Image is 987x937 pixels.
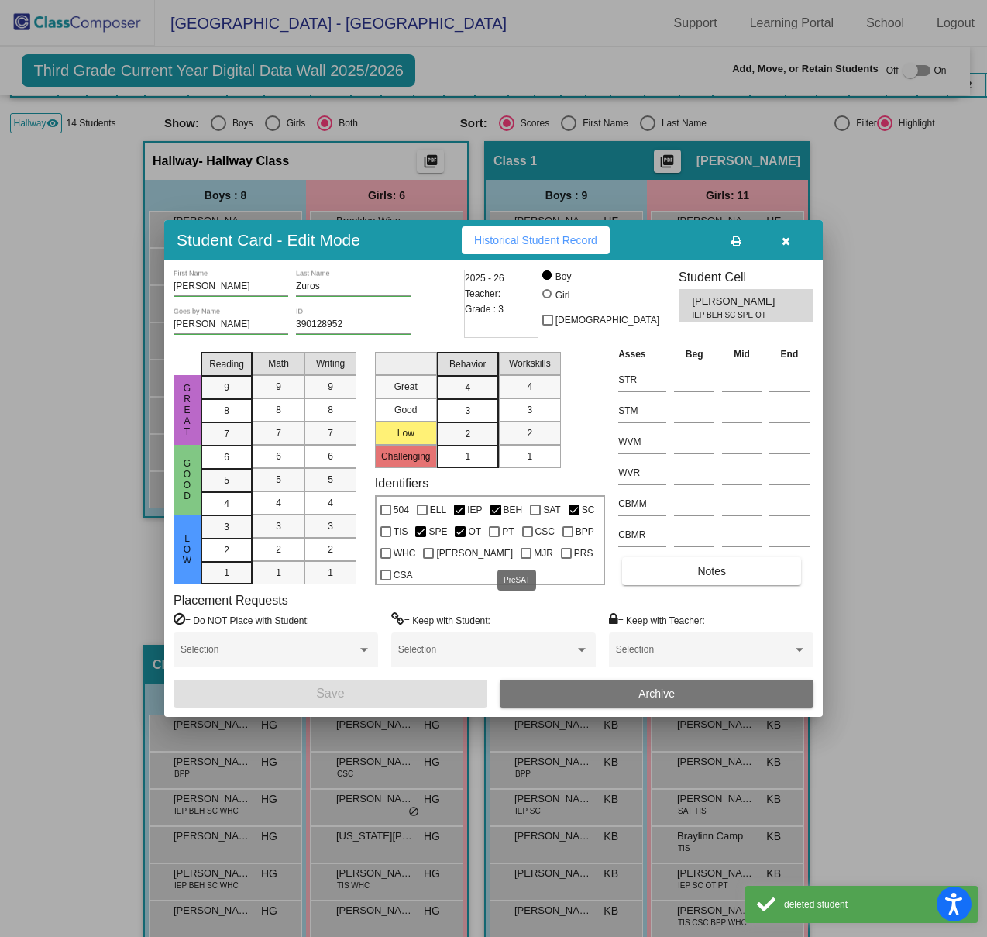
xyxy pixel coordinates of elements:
span: 5 [328,473,333,487]
span: 4 [465,381,470,394]
span: BPP [576,522,594,541]
span: SC [582,501,595,519]
input: assessment [618,523,666,546]
span: 8 [276,403,281,417]
input: assessment [618,399,666,422]
span: 6 [328,450,333,463]
span: [DEMOGRAPHIC_DATA] [555,311,659,329]
button: Save [174,680,487,708]
span: PT [502,522,514,541]
span: 9 [328,380,333,394]
span: [PERSON_NAME] [692,294,778,309]
span: 4 [328,496,333,510]
span: 3 [276,519,281,533]
span: Math [268,357,289,370]
span: CSA [394,566,413,584]
span: 4 [527,380,532,394]
div: Girl [555,288,570,302]
span: SPE [428,522,447,541]
span: 5 [224,474,229,487]
th: Mid [718,346,765,363]
span: Writing [316,357,345,370]
span: SAT [543,501,560,519]
input: assessment [618,492,666,515]
span: PRS [574,544,593,563]
span: 3 [328,519,333,533]
input: Enter ID [296,319,411,330]
span: 1 [465,450,470,463]
div: deleted student [784,897,966,911]
button: Archive [500,680,813,708]
input: assessment [618,430,666,453]
span: Workskills [509,357,551,370]
span: BEH [504,501,523,519]
button: Notes [622,557,801,585]
input: goes by name [174,319,288,330]
span: Notes [697,565,726,577]
span: 1 [527,450,532,463]
span: 3 [527,403,532,417]
span: CSC [535,522,555,541]
th: Beg [670,346,718,363]
span: Save [316,687,344,700]
span: Reading [209,357,244,371]
span: 6 [224,450,229,464]
span: 8 [328,403,333,417]
div: Boy [555,270,572,284]
span: IEP [467,501,482,519]
span: 4 [276,496,281,510]
span: 7 [224,427,229,441]
input: assessment [618,368,666,391]
h3: Student Cell [679,270,813,284]
span: Good [181,458,194,501]
span: 2 [328,543,333,556]
span: Great [181,383,194,437]
span: Archive [638,687,675,700]
span: Behavior [449,357,486,371]
span: 8 [224,404,229,418]
span: 7 [276,426,281,440]
label: Placement Requests [174,593,288,608]
span: 2 [465,427,470,441]
span: 9 [224,381,229,394]
span: TIS [394,522,408,541]
span: Grade : 3 [465,301,504,317]
span: OT [468,522,481,541]
span: ELL [430,501,446,519]
span: 1 [276,566,281,580]
span: 4 [224,497,229,511]
span: 2 [224,543,229,557]
th: Asses [614,346,670,363]
label: Identifiers [375,476,428,491]
label: = Keep with Student: [391,612,490,628]
span: 1 [328,566,333,580]
span: 2 [276,543,281,556]
span: 7 [328,426,333,440]
span: 6 [276,450,281,463]
th: End [765,346,813,363]
label: = Keep with Teacher: [609,612,705,628]
span: 504 [394,501,409,519]
span: Low [181,533,194,566]
span: 3 [224,520,229,534]
span: 2 [527,426,532,440]
span: MJR [534,544,553,563]
span: Historical Student Record [474,234,597,246]
span: IEP BEH SC SPE OT [692,309,767,321]
span: [PERSON_NAME] [436,544,513,563]
label: = Do NOT Place with Student: [174,612,309,628]
span: 9 [276,380,281,394]
span: 5 [276,473,281,487]
span: Teacher: [465,286,500,301]
input: assessment [618,461,666,484]
span: 2025 - 26 [465,270,504,286]
span: 3 [465,404,470,418]
h3: Student Card - Edit Mode [177,230,360,250]
span: WHC [394,544,416,563]
span: 1 [224,566,229,580]
button: Historical Student Record [462,226,610,254]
